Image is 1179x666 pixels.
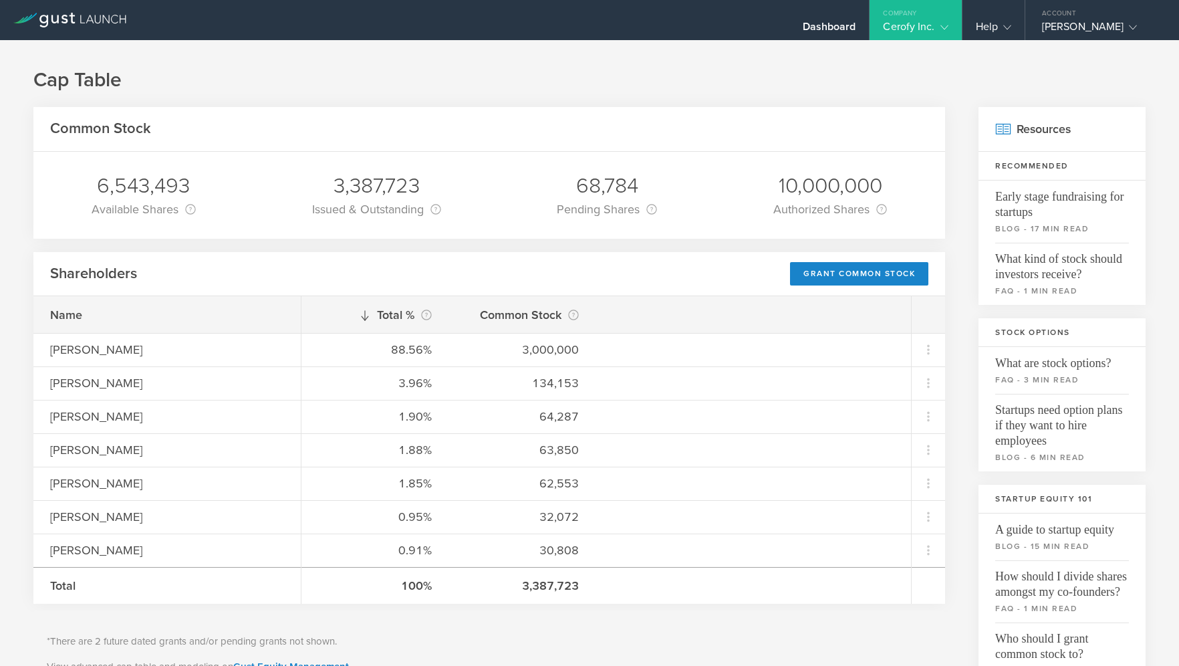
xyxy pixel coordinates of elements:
[50,341,284,358] div: [PERSON_NAME]
[465,475,579,492] div: 62,553
[976,20,1011,40] div: Help
[995,623,1129,662] span: Who should I grant common stock to?
[92,172,196,200] div: 6,543,493
[50,542,284,559] div: [PERSON_NAME]
[465,306,579,324] div: Common Stock
[318,374,432,392] div: 3.96%
[557,172,657,200] div: 68,784
[50,475,284,492] div: [PERSON_NAME]
[465,577,579,594] div: 3,387,723
[978,318,1146,347] h3: Stock Options
[50,508,284,526] div: [PERSON_NAME]
[995,347,1129,371] span: What are stock options?
[50,374,284,392] div: [PERSON_NAME]
[995,285,1129,297] small: faq - 1 min read
[50,264,137,284] h2: Shareholders
[50,408,284,425] div: [PERSON_NAME]
[312,172,441,200] div: 3,387,723
[978,394,1146,471] a: Startups need option plans if they want to hire employeesblog - 6 min read
[995,540,1129,552] small: blog - 15 min read
[978,347,1146,394] a: What are stock options?faq - 3 min read
[465,341,579,358] div: 3,000,000
[995,374,1129,386] small: faq - 3 min read
[978,181,1146,243] a: Early stage fundraising for startupsblog - 17 min read
[995,602,1129,615] small: faq - 1 min read
[995,451,1129,463] small: blog - 6 min read
[465,408,579,425] div: 64,287
[978,243,1146,305] a: What kind of stock should investors receive?faq - 1 min read
[803,20,856,40] div: Dashboard
[318,542,432,559] div: 0.91%
[978,560,1146,623] a: How should I divide shares amongst my co-founders?faq - 1 min read
[557,200,657,219] div: Pending Shares
[50,441,284,459] div: [PERSON_NAME]
[995,514,1129,538] span: A guide to startup equity
[995,223,1129,235] small: blog - 17 min read
[465,441,579,459] div: 63,850
[92,200,196,219] div: Available Shares
[465,542,579,559] div: 30,808
[318,408,432,425] div: 1.90%
[50,577,284,594] div: Total
[995,181,1129,220] span: Early stage fundraising for startups
[312,200,441,219] div: Issued & Outstanding
[465,508,579,526] div: 32,072
[995,243,1129,282] span: What kind of stock should investors receive?
[33,67,1146,94] h1: Cap Table
[978,107,1146,152] h2: Resources
[883,20,948,40] div: Cerofy Inc.
[465,374,579,392] div: 134,153
[50,119,151,138] h2: Common Stock
[978,485,1146,514] h3: Startup Equity 101
[50,306,284,324] div: Name
[773,172,887,200] div: 10,000,000
[47,634,932,649] p: *There are 2 future dated grants and/or pending grants not shown.
[318,475,432,492] div: 1.85%
[318,441,432,459] div: 1.88%
[318,341,432,358] div: 88.56%
[1042,20,1156,40] div: [PERSON_NAME]
[773,200,887,219] div: Authorized Shares
[995,394,1129,449] span: Startups need option plans if they want to hire employees
[318,508,432,526] div: 0.95%
[790,262,928,286] div: Grant Common Stock
[995,560,1129,600] span: How should I divide shares amongst my co-founders?
[318,577,432,594] div: 100%
[318,306,432,324] div: Total %
[978,514,1146,560] a: A guide to startup equityblog - 15 min read
[978,152,1146,181] h3: Recommended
